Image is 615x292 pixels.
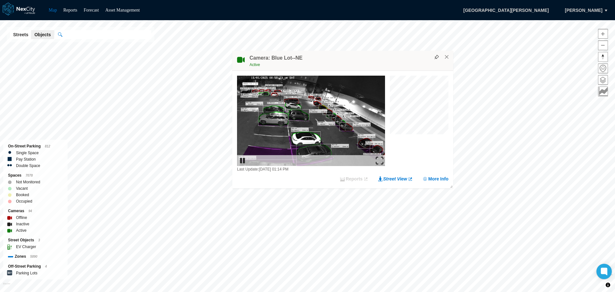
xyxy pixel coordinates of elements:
[237,166,385,172] div: Last Update: [DATE] 01:14 PM
[16,221,29,227] label: Inactive
[598,29,608,38] span: Zoom in
[16,150,39,156] label: Single Space
[30,255,37,258] span: 5890
[444,54,450,60] button: Close popup
[558,5,609,16] button: [PERSON_NAME]
[63,8,78,13] a: Reports
[16,270,37,276] label: Parking Lots
[45,265,47,268] span: 4
[250,63,260,67] span: Active
[13,31,28,38] span: Streets
[3,283,10,290] a: Mapbox homepage
[34,31,51,38] span: Objects
[598,75,608,85] button: Layers management
[378,176,413,182] a: Street View
[383,176,407,182] span: Street View
[604,281,612,289] button: Toggle attribution
[16,227,27,234] label: Active
[239,157,246,164] img: play
[434,55,439,59] img: svg%3e
[8,143,63,150] div: On-Street Parking
[250,54,302,62] h4: Camera: Blue Lot--NE
[38,238,40,242] span: 3
[598,29,608,39] button: Zoom in
[598,52,608,62] button: Reset bearing to north
[16,156,36,163] label: Pay Station
[16,214,27,221] label: Offline
[29,209,32,213] span: 94
[84,8,99,13] a: Forecast
[8,208,63,214] div: Cameras
[598,52,608,62] span: Reset bearing to north
[376,157,383,164] img: expand
[45,145,50,148] span: 812
[390,76,452,138] canvas: Map
[49,8,57,13] a: Map
[598,63,608,73] button: Home
[8,237,63,244] div: Street Objects
[105,8,140,13] a: Asset Management
[565,7,603,13] span: [PERSON_NAME]
[10,30,31,39] button: Streets
[16,179,40,185] label: Not Monitored
[8,253,63,260] div: Zones
[8,172,63,179] div: Spaces
[598,41,608,50] span: Zoom out
[16,192,29,198] label: Booked
[456,5,555,16] span: [GEOGRAPHIC_DATA][PERSON_NAME]
[8,263,63,270] div: Off-Street Parking
[606,281,610,288] span: Toggle attribution
[31,30,54,39] button: Objects
[16,163,40,169] label: Double Space
[26,174,33,177] span: 7078
[422,176,448,182] button: More Info
[598,87,608,96] button: Key metrics
[16,244,36,250] label: EV Charger
[598,40,608,50] button: Zoom out
[428,176,448,182] span: More Info
[237,76,385,166] img: video
[16,198,32,204] label: Occupied
[16,185,28,192] label: Vacant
